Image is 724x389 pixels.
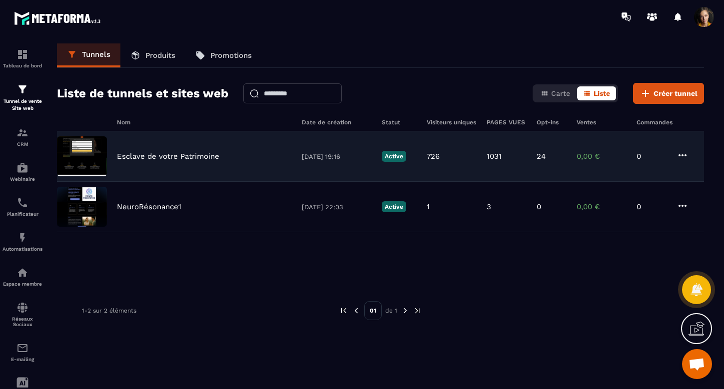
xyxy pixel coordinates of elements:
[82,307,136,314] p: 1-2 sur 2 éléments
[2,189,42,224] a: schedulerschedulerPlanificateur
[537,119,567,126] h6: Opt-ins
[633,83,704,104] button: Créer tunnel
[382,119,417,126] h6: Statut
[145,51,175,60] p: Produits
[16,342,28,354] img: email
[82,50,110,59] p: Tunnels
[2,41,42,76] a: formationformationTableau de bord
[210,51,252,60] p: Promotions
[16,48,28,60] img: formation
[2,281,42,287] p: Espace membre
[117,202,181,211] p: NeuroRésonance1
[120,43,185,67] a: Produits
[16,127,28,139] img: formation
[577,86,616,100] button: Liste
[57,136,107,176] img: image
[185,43,262,67] a: Promotions
[637,202,667,211] p: 0
[535,86,576,100] button: Carte
[2,119,42,154] a: formationformationCRM
[117,119,292,126] h6: Nom
[57,187,107,227] img: image
[14,9,104,27] img: logo
[2,357,42,362] p: E-mailing
[487,119,527,126] h6: PAGES VUES
[487,152,502,161] p: 1031
[57,83,228,103] h2: Liste de tunnels et sites web
[16,197,28,209] img: scheduler
[2,98,42,112] p: Tunnel de vente Site web
[682,349,712,379] div: Ouvrir le chat
[401,306,410,315] img: next
[2,224,42,259] a: automationsautomationsAutomatisations
[16,162,28,174] img: automations
[16,83,28,95] img: formation
[2,154,42,189] a: automationsautomationsWebinaire
[427,152,440,161] p: 726
[16,232,28,244] img: automations
[413,306,422,315] img: next
[302,203,372,211] p: [DATE] 22:03
[2,246,42,252] p: Automatisations
[551,89,570,97] span: Carte
[2,63,42,68] p: Tableau de bord
[339,306,348,315] img: prev
[537,152,546,161] p: 24
[382,151,406,162] p: Active
[577,152,627,161] p: 0,00 €
[302,119,372,126] h6: Date de création
[577,119,627,126] h6: Ventes
[16,267,28,279] img: automations
[637,152,667,161] p: 0
[637,119,673,126] h6: Commandes
[2,176,42,182] p: Webinaire
[2,259,42,294] a: automationsautomationsEspace membre
[427,119,477,126] h6: Visiteurs uniques
[537,202,541,211] p: 0
[2,141,42,147] p: CRM
[427,202,430,211] p: 1
[2,316,42,327] p: Réseaux Sociaux
[57,43,120,67] a: Tunnels
[2,76,42,119] a: formationformationTunnel de vente Site web
[487,202,491,211] p: 3
[352,306,361,315] img: prev
[302,153,372,160] p: [DATE] 19:16
[2,335,42,370] a: emailemailE-mailing
[577,202,627,211] p: 0,00 €
[16,302,28,314] img: social-network
[594,89,610,97] span: Liste
[654,88,698,98] span: Créer tunnel
[382,201,406,212] p: Active
[117,152,219,161] p: Esclave de votre Patrimoine
[385,307,397,315] p: de 1
[2,294,42,335] a: social-networksocial-networkRéseaux Sociaux
[364,301,382,320] p: 01
[2,211,42,217] p: Planificateur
